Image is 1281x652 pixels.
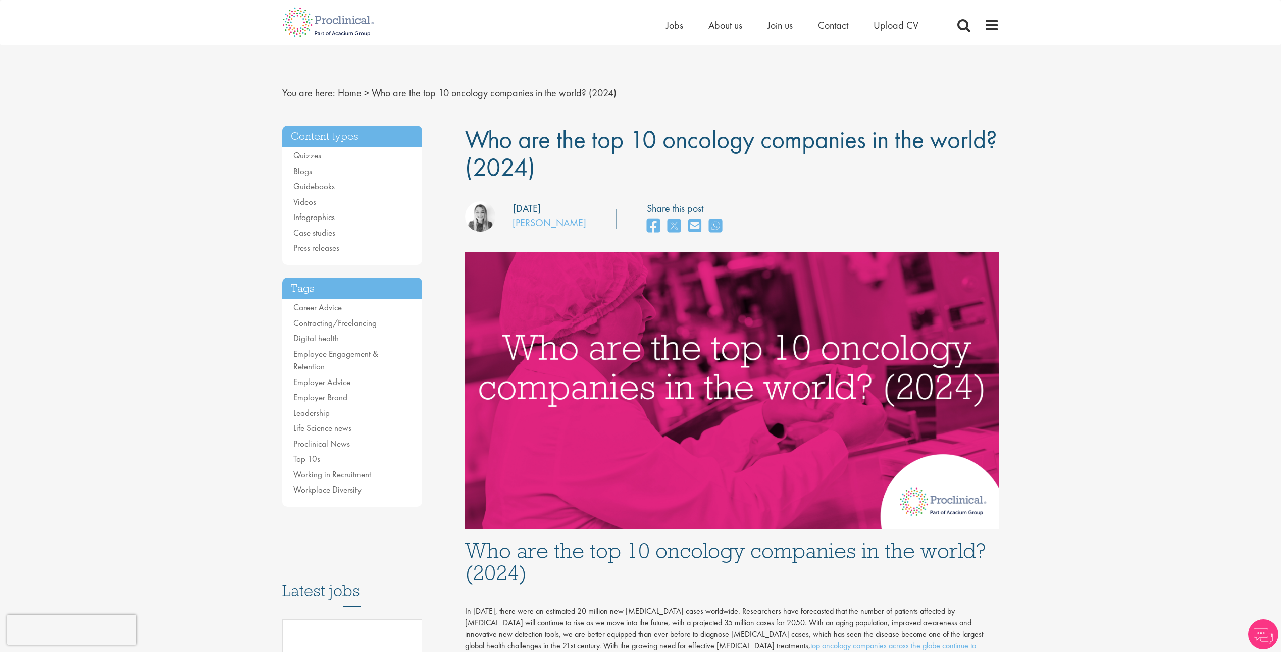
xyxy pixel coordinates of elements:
a: Quizzes [293,150,321,161]
span: You are here: [282,86,335,99]
iframe: reCAPTCHA [7,615,136,645]
h1: Who are the top 10 oncology companies in the world? (2024) [465,539,999,584]
a: Proclinical News [293,438,350,449]
a: share on facebook [647,215,660,237]
img: Hannah Burke [465,201,495,232]
a: Digital health [293,333,339,344]
a: Jobs [666,19,683,32]
span: Who are the top 10 oncology companies in the world? (2024) [465,123,997,183]
a: Working in Recruitment [293,469,371,480]
a: Employee Engagement & Retention [293,348,378,372]
div: [DATE] [513,201,541,216]
a: Career Advice [293,302,342,313]
span: Who are the top 10 oncology companies in the world? (2024) [372,86,617,99]
a: Join us [767,19,793,32]
a: [PERSON_NAME] [513,216,586,229]
a: share on email [688,215,701,237]
a: Employer Advice [293,376,350,388]
a: share on whats app [709,215,722,237]
a: share on twitter [668,215,681,237]
a: Videos [293,196,316,207]
a: Contact [818,19,848,32]
img: Chatbot [1248,619,1278,649]
a: Leadership [293,407,330,418]
label: Share this post [647,201,727,216]
a: Upload CV [874,19,918,32]
a: Top 10s [293,453,320,464]
h3: Content types [282,126,423,147]
a: Contracting/Freelancing [293,317,377,329]
h3: Latest jobs [282,557,423,607]
a: Employer Brand [293,392,347,403]
a: Life Science news [293,422,351,433]
a: Guidebooks [293,181,335,192]
span: > [364,86,369,99]
a: Press releases [293,242,339,253]
a: Blogs [293,166,312,177]
a: About us [708,19,742,32]
a: Workplace Diversity [293,484,362,495]
h3: Tags [282,278,423,299]
a: breadcrumb link [338,86,362,99]
a: Infographics [293,211,335,223]
a: Case studies [293,227,335,238]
